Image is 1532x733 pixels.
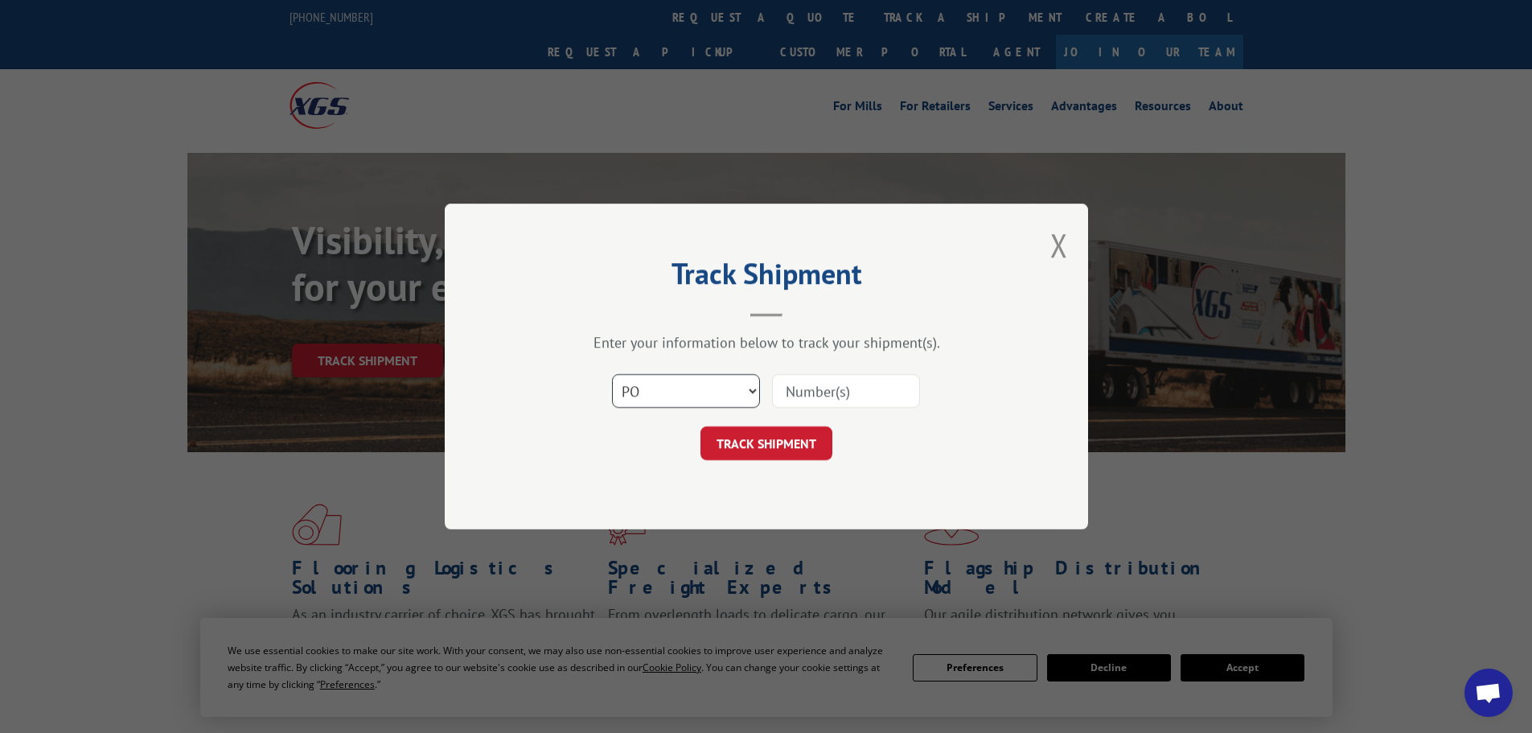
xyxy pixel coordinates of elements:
input: Number(s) [772,374,920,408]
div: Open chat [1464,669,1513,717]
button: Close modal [1050,224,1068,266]
h2: Track Shipment [525,262,1008,293]
div: Enter your information below to track your shipment(s). [525,333,1008,352]
button: TRACK SHIPMENT [700,426,832,460]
